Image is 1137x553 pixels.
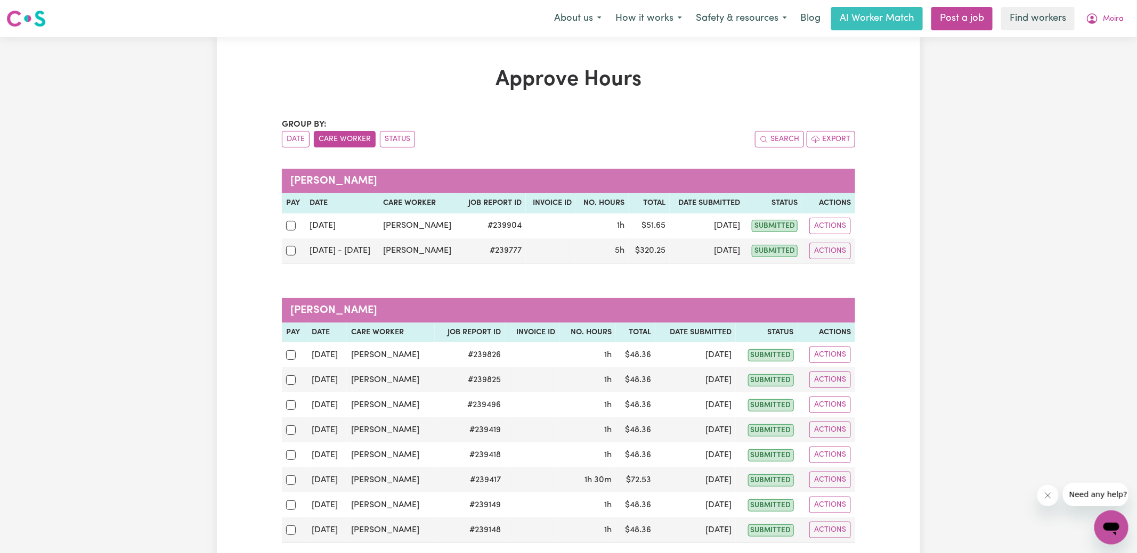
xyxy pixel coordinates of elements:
td: [DATE] - [DATE] [306,238,379,264]
td: [PERSON_NAME] [347,367,434,392]
th: No. Hours [559,323,616,343]
td: [DATE] [655,392,736,417]
button: Actions [809,422,851,438]
span: Group by: [282,120,327,129]
th: Actions [802,193,855,213]
a: Find workers [1001,7,1075,30]
td: # 239418 [435,442,506,467]
span: submitted [748,424,794,436]
button: Actions [809,218,851,234]
td: [DATE] [307,467,347,492]
span: submitted [748,474,794,486]
td: [PERSON_NAME] [347,342,434,367]
span: 1 hour [604,401,612,409]
th: Care worker [379,193,460,213]
td: [DATE] [655,492,736,517]
caption: [PERSON_NAME] [282,169,855,193]
button: Actions [809,472,851,488]
td: [DATE] [655,467,736,492]
button: Actions [809,397,851,413]
button: Actions [809,447,851,463]
th: Date [306,193,379,213]
iframe: Message from company [1063,483,1128,506]
td: $ 48.36 [616,417,655,442]
th: Total [616,323,655,343]
button: Actions [809,497,851,513]
iframe: Close message [1037,485,1059,506]
td: $ 48.36 [616,517,655,543]
iframe: Button to launch messaging window [1094,510,1128,544]
button: My Account [1079,7,1131,30]
button: sort invoices by care worker [314,131,376,147]
td: [PERSON_NAME] [347,467,434,492]
span: submitted [752,220,798,232]
button: Actions [809,522,851,538]
th: No. Hours [576,193,629,213]
a: Blog [794,7,827,30]
td: [DATE] [307,392,347,417]
th: Status [744,193,802,213]
span: submitted [748,374,794,386]
td: [DATE] [307,517,347,543]
td: [PERSON_NAME] [347,417,434,442]
td: $ 72.53 [616,467,655,492]
span: 1 hour [604,501,612,509]
td: [DATE] [307,417,347,442]
button: Actions [809,372,851,388]
span: Moira [1103,13,1124,25]
span: 5 hours [615,246,624,255]
td: # 239826 [435,342,506,367]
img: Careseekers logo [6,9,46,28]
a: Post a job [931,7,993,30]
td: [DATE] [307,367,347,392]
span: 1 hour [604,376,612,384]
th: Job Report ID [435,323,506,343]
td: [DATE] [670,213,744,238]
th: Date Submitted [655,323,736,343]
td: # 239496 [435,392,506,417]
button: sort invoices by date [282,131,310,147]
th: Job Report ID [460,193,526,213]
th: Date [307,323,347,343]
td: [DATE] [655,342,736,367]
th: Pay [282,193,306,213]
button: Actions [809,346,851,363]
a: AI Worker Match [831,7,923,30]
td: [PERSON_NAME] [379,213,460,238]
span: 1 hour [604,451,612,459]
span: submitted [748,449,794,461]
th: Total [629,193,670,213]
td: [PERSON_NAME] [347,517,434,543]
span: submitted [748,499,794,511]
th: Date Submitted [670,193,744,213]
button: Safety & resources [689,7,794,30]
td: # 239777 [460,238,526,264]
td: $ 48.36 [616,492,655,517]
button: How it works [608,7,689,30]
th: Status [736,323,798,343]
span: 1 hour 30 minutes [584,476,612,484]
button: About us [547,7,608,30]
caption: [PERSON_NAME] [282,298,855,323]
td: $ 48.36 [616,392,655,417]
td: $ 48.36 [616,367,655,392]
td: # 239419 [435,417,506,442]
td: # 239148 [435,517,506,543]
td: [PERSON_NAME] [347,442,434,467]
td: [PERSON_NAME] [347,492,434,517]
td: # 239825 [435,367,506,392]
a: Careseekers logo [6,6,46,31]
h1: Approve Hours [282,67,855,93]
td: [DATE] [307,442,347,467]
td: [DATE] [655,517,736,543]
span: submitted [748,399,794,411]
span: submitted [748,524,794,537]
span: 1 hour [617,221,624,230]
td: [DATE] [655,367,736,392]
td: $ 51.65 [629,213,670,238]
td: [DATE] [307,342,347,367]
td: [DATE] [655,442,736,467]
th: Invoice ID [526,193,576,213]
th: Actions [798,323,855,343]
